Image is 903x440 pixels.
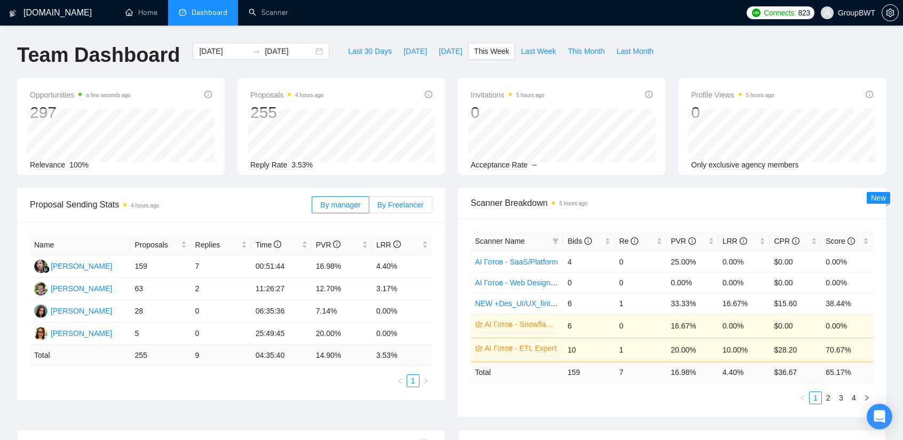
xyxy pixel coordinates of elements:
a: AS[PERSON_NAME] [34,284,112,292]
td: 25.00% [667,251,718,272]
td: 11:26:27 [251,278,312,300]
td: 16.67% [718,293,770,314]
span: Score [826,237,854,245]
td: 65.17 % [821,362,873,382]
img: AS [34,282,47,295]
span: info-circle [866,91,873,98]
button: right [860,391,873,404]
span: Dashboard [192,8,227,17]
span: New [871,194,886,202]
td: 3.17% [372,278,432,300]
td: 0.00% [372,323,432,345]
a: homeHome [125,8,157,17]
span: right [864,395,870,401]
td: 0 [615,314,667,338]
img: SN [34,260,47,273]
td: 0.00% [372,300,432,323]
span: Acceptance Rate [471,161,528,169]
div: [PERSON_NAME] [51,327,112,339]
td: 7 [615,362,667,382]
time: 4 hours ago [295,92,323,98]
a: SK[PERSON_NAME] [34,306,112,315]
span: Re [619,237,638,245]
span: right [423,378,429,384]
time: 5 hours ago [516,92,544,98]
span: Proposals [250,89,323,101]
span: LRR [376,241,401,249]
td: 6 [563,293,615,314]
td: 5 [131,323,191,345]
span: Last Month [616,45,653,57]
td: 7.14% [312,300,372,323]
time: a few seconds ago [86,92,130,98]
span: 823 [798,7,810,19]
span: PVR [671,237,696,245]
div: 0 [691,102,774,123]
span: Only exclusive agency members [691,161,799,169]
span: info-circle [333,241,340,248]
li: 2 [822,391,835,404]
span: Replies [195,239,239,251]
td: Total [30,345,131,366]
span: info-circle [584,237,592,245]
a: AI Готов - ETL Expert [485,342,557,354]
td: 0 [563,272,615,293]
div: 0 [471,102,544,123]
a: 2 [822,392,834,404]
span: info-circle [274,241,281,248]
span: info-circle [645,91,653,98]
td: 0 [191,300,251,323]
a: 4 [848,392,860,404]
td: 63 [131,278,191,300]
li: Previous Page [796,391,809,404]
button: setting [882,4,899,21]
td: 16.98 % [667,362,718,382]
a: SN[PERSON_NAME] [34,261,112,270]
td: 2 [191,278,251,300]
li: 4 [847,391,860,404]
span: crown [475,345,482,352]
img: logo [9,5,17,22]
span: Opportunities [30,89,131,101]
button: This Month [562,43,611,60]
span: crown [475,321,482,328]
span: filter [552,238,559,244]
td: 25:49:45 [251,323,312,345]
span: CPR [774,237,799,245]
td: 4 [563,251,615,272]
span: Relevance [30,161,65,169]
button: Last Month [611,43,659,60]
button: Last 30 Days [342,43,398,60]
span: info-circle [204,91,212,98]
a: AI Готов - Web Design Intermediate минус Development [475,278,663,287]
span: PVR [316,241,341,249]
button: [DATE] [433,43,468,60]
a: AI Готов - SaaS/Platform [475,258,558,266]
span: By Freelancer [377,201,424,209]
button: left [394,374,407,387]
button: [DATE] [398,43,433,60]
span: Bids [567,237,591,245]
div: [PERSON_NAME] [51,260,112,272]
span: left [397,378,403,384]
td: 70.67% [821,338,873,362]
td: 00:51:44 [251,255,312,278]
td: 38.44% [821,293,873,314]
td: 1 [615,293,667,314]
a: 3 [835,392,847,404]
td: 3.53 % [372,345,432,366]
span: This Week [474,45,509,57]
span: filter [550,233,561,249]
td: 0.00% [718,272,770,293]
td: 0 [615,251,667,272]
td: 04:35:40 [251,345,312,366]
td: 7 [191,255,251,278]
span: 100% [69,161,89,169]
span: info-circle [688,237,696,245]
a: 1 [407,375,419,387]
time: 4 hours ago [131,203,159,209]
td: 0.00% [718,314,770,338]
span: [DATE] [439,45,462,57]
span: Profile Views [691,89,774,101]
